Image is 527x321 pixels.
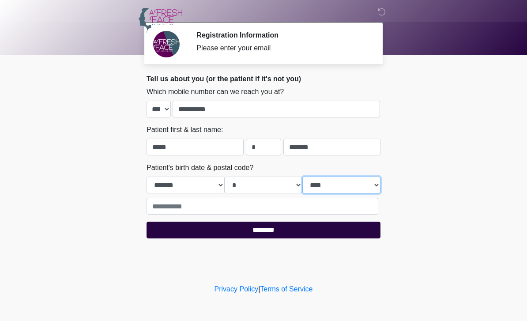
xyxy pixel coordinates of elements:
[147,87,284,97] label: Which mobile number can we reach you at?
[258,285,260,293] a: |
[153,31,180,57] img: Agent Avatar
[215,285,259,293] a: Privacy Policy
[138,7,183,34] img: A Fresh Face Aesthetics Inc Logo
[147,125,223,135] label: Patient first & last name:
[147,162,253,173] label: Patient's birth date & postal code?
[196,43,367,53] div: Please enter your email
[147,75,380,83] h2: Tell us about you (or the patient if it's not you)
[260,285,312,293] a: Terms of Service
